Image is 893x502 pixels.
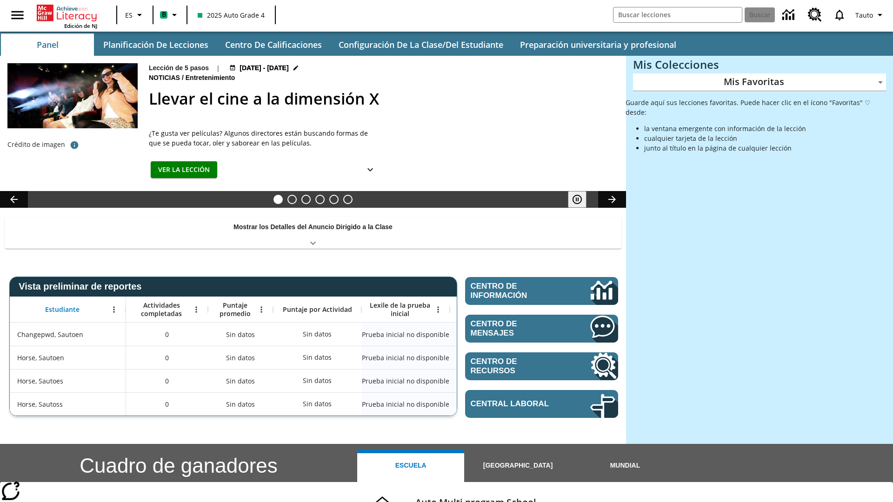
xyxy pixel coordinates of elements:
span: 0 [165,330,169,339]
span: Prueba inicial no disponible, Horse, Sautoen [362,353,449,363]
div: Portada [37,3,97,29]
a: Centro de recursos, Se abrirá en una pestaña nueva. [465,352,618,380]
p: Guarde aquí sus lecciones favoritas. Puede hacer clic en el ícono "Favoritas" ♡ desde: [626,98,886,117]
button: Ver la lección [151,161,217,178]
span: Sin datos [221,348,260,367]
button: Abrir el menú lateral [4,1,31,29]
div: Pausar [568,191,596,208]
button: Mundial [572,449,679,482]
span: Centro de mensajes [471,319,562,338]
a: Centro de recursos, Se abrirá en una pestaña nueva. [802,2,827,27]
span: Vista preliminar de reportes [19,281,146,292]
span: 0 [165,376,169,386]
div: Sin datos, Horse, Sautoes [450,369,538,392]
button: Centro de calificaciones [218,33,329,56]
div: Sin datos, Changepwd, Sautoen [208,323,273,346]
button: Preparación universitaria y profesional [513,33,684,56]
button: Ver más [361,161,380,178]
a: Centro de información [777,2,802,28]
a: Portada [37,4,97,22]
button: Panel [1,33,94,56]
span: | [216,63,220,73]
div: Sin datos, Horse, Sautoen [208,346,273,369]
div: 0, Horse, Sautoss [126,392,208,416]
span: B [162,9,166,20]
button: Planificación de lecciones [96,33,216,56]
span: Puntaje promedio [213,301,257,318]
span: 2025 Auto Grade 4 [198,10,265,20]
div: ¿Te gusta ver películas? Algunos directores están buscando formas de que se pueda tocar, oler y s... [149,128,381,148]
div: Sin datos, Horse, Sautoss [450,392,538,416]
span: Puntaje por Actividad [283,305,352,314]
span: Sin datos [221,371,260,390]
div: Sin datos, Horse, Sautoes [208,369,273,392]
button: 18 ago - 24 ago Elegir fechas [227,63,301,73]
div: Sin datos, Horse, Sautoes [298,371,336,390]
button: Escuela [357,449,464,482]
img: El panel situado frente a los asientos rocía con agua nebulizada al feliz público en un cine equi... [7,63,138,128]
span: Prueba inicial no disponible, Changepwd, Sautoen [362,330,449,339]
button: Abrir menú [254,303,268,317]
div: Sin datos, Horse, Sautoss [208,392,273,416]
span: 0 [165,399,169,409]
div: Sin datos, Changepwd, Sautoen [298,325,336,343]
span: Edición de NJ [64,22,97,29]
button: Abrir menú [107,303,121,317]
span: Prueba inicial no disponible, Horse, Sautoss [362,399,449,409]
button: Diapositiva 2 ¿Los autos del futuro? [287,195,297,204]
span: Horse, Sautoss [17,399,63,409]
button: Crédito de foto: The Asahi Shimbun vía Getty Images [65,137,84,153]
p: Mostrar los Detalles del Anuncio Dirigido a la Clase [233,222,393,232]
h2: Llevar el cine a la dimensión X [149,87,615,111]
button: Boost El color de la clase es verde menta. Cambiar el color de la clase. [156,7,184,23]
div: Mostrar los Detalles del Anuncio Dirigido a la Clase [5,217,621,249]
div: Sin datos, Horse, Sautoss [298,395,336,413]
li: la ventana emergente con información de la lección [644,124,886,133]
button: [GEOGRAPHIC_DATA] [464,449,571,482]
div: Sin datos, Horse, Sautoen [450,346,538,369]
button: Diapositiva 6 El sueño de los animales [343,195,353,204]
button: Perfil/Configuración [852,7,889,23]
p: Crédito de imagen [7,140,65,149]
span: Centro de recursos [471,357,562,376]
span: Sin datos [221,325,260,344]
span: Horse, Sautoes [17,376,63,386]
button: Abrir menú [189,303,203,317]
li: junto al título en la página de cualquier lección [644,143,886,153]
span: Centro de información [471,282,559,300]
button: Abrir menú [431,303,445,317]
div: Sin datos, Changepwd, Sautoen [450,323,538,346]
button: Pausar [568,191,586,208]
div: 0, Horse, Sautoes [126,369,208,392]
span: Sin datos [221,395,260,414]
button: Diapositiva 1 Llevar el cine a la dimensión X [273,195,283,204]
span: Estudiante [45,305,80,314]
span: [DATE] - [DATE] [240,63,288,73]
span: Horse, Sautoen [17,353,64,363]
span: Entretenimiento [186,73,237,83]
span: Changepwd, Sautoen [17,330,83,339]
h3: Mis Colecciones [633,58,886,71]
span: Tauto [855,10,873,20]
div: Sin datos, Horse, Sautoen [298,348,336,367]
span: 0 [165,353,169,363]
span: Central laboral [471,399,562,409]
li: cualquier tarjeta de la lección [644,133,886,143]
p: Lección de 5 pasos [149,63,209,73]
a: Centro de información [465,277,618,305]
input: Buscar campo [613,7,742,22]
a: Central laboral [465,390,618,418]
span: Prueba inicial no disponible, Horse, Sautoes [362,376,449,386]
span: / [182,74,184,81]
div: Mis Favoritas [633,73,886,91]
div: 0, Horse, Sautoen [126,346,208,369]
button: Lenguaje: ES, Selecciona un idioma [120,7,150,23]
div: 0, Changepwd, Sautoen [126,323,208,346]
button: Diapositiva 3 ¿Lo quieres con papas fritas? [301,195,311,204]
button: Diapositiva 5 Una idea, mucho trabajo [329,195,339,204]
a: Notificaciones [827,3,852,27]
button: Diapositiva 4 ¿Cuál es la gran idea? [315,195,325,204]
a: Centro de mensajes [465,315,618,343]
button: Carrusel de lecciones, seguir [598,191,626,208]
